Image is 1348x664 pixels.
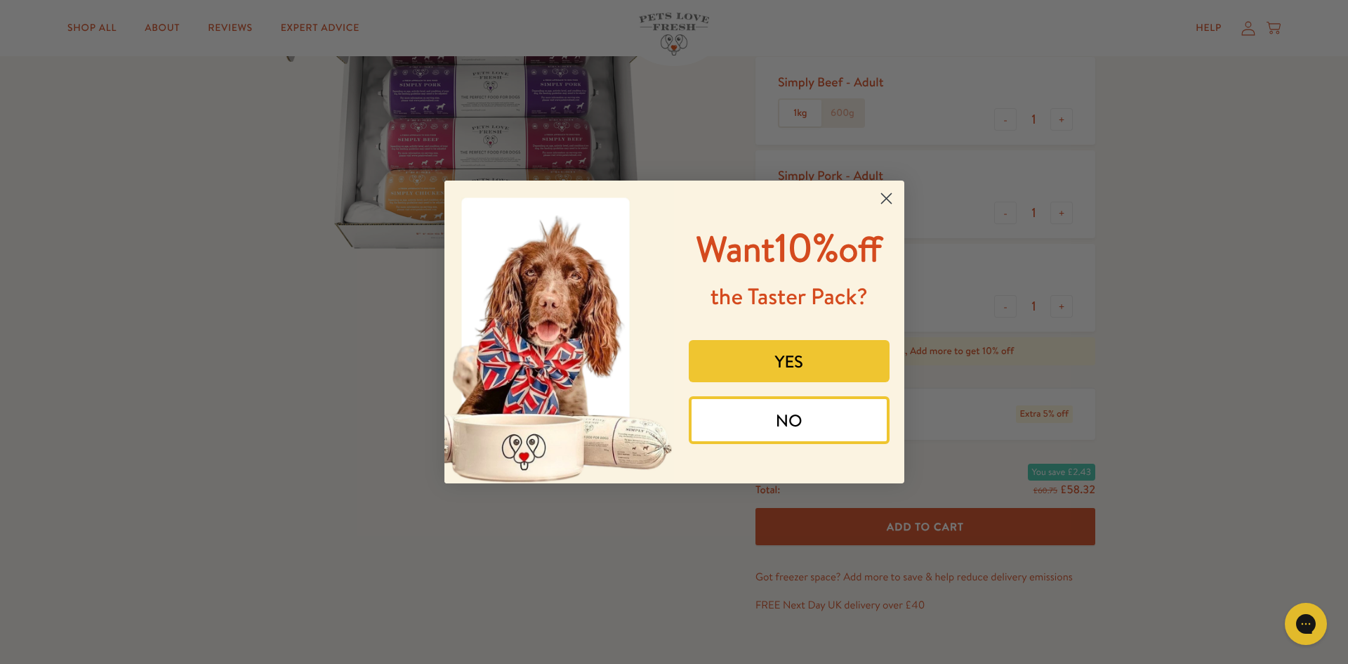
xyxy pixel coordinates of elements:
span: Want [696,225,775,273]
span: 10% [696,220,883,274]
img: 8afefe80-1ef6-417a-b86b-9520c2248d41.jpeg [444,181,675,483]
button: NO [689,396,890,444]
button: Close dialog [874,186,899,211]
span: off [838,225,882,273]
span: the Taster Pack? [711,281,868,312]
iframe: Gorgias live chat messenger [1278,598,1334,650]
button: YES [689,340,890,382]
